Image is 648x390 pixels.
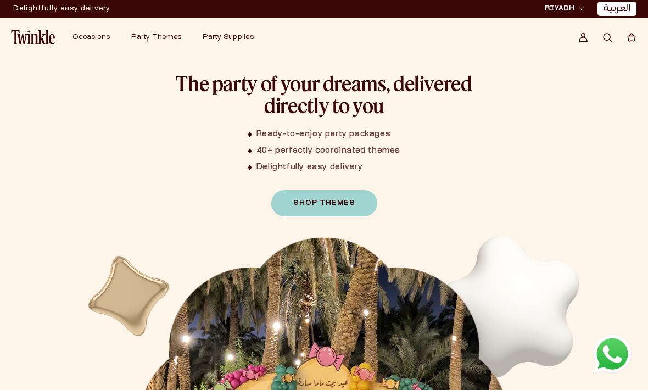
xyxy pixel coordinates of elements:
[603,3,631,15] a: العربية
[248,130,400,140] li: Ready-to-enjoy party packages
[131,34,181,41] span: Party Themes
[248,146,400,156] li: 40+ perfectly coordinated themes
[176,73,472,116] h2: The party of your dreams, delivered directly to you
[125,26,196,48] summary: Party Themes
[545,4,574,14] span: RIYADH
[13,1,110,17] div: Announcement
[76,244,182,349] img: 3D golden Balloon
[595,25,619,49] summary: Search
[196,26,269,48] summary: Party Supplies
[248,163,400,172] li: Delightfully easy delivery
[11,30,55,44] img: Twinkle
[72,34,110,41] span: Occasions
[271,190,377,216] a: Shop Themes
[72,33,110,42] a: Occasions
[541,3,588,14] button: RIYADH
[66,26,125,48] summary: Occasions
[203,34,254,41] span: Party Supplies
[203,33,254,42] a: Party Supplies
[13,1,110,17] p: Delightfully easy delivery
[433,215,592,374] img: Slider balloon
[131,33,181,42] a: Party Themes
